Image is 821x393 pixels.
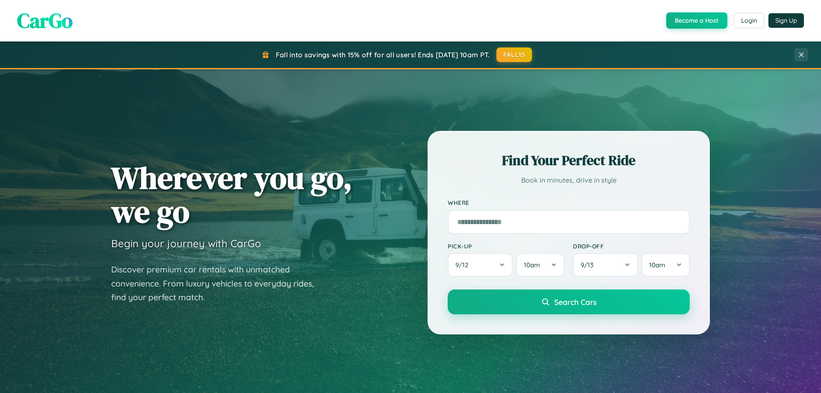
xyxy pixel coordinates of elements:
[734,13,764,28] button: Login
[448,151,690,170] h2: Find Your Perfect Ride
[666,12,727,29] button: Become a Host
[524,261,540,269] span: 10am
[448,242,564,250] label: Pick-up
[448,174,690,186] p: Book in minutes, drive in style
[516,253,564,277] button: 10am
[768,13,804,28] button: Sign Up
[573,253,638,277] button: 9/13
[276,50,490,59] span: Fall into savings with 15% off for all users! Ends [DATE] 10am PT.
[649,261,665,269] span: 10am
[17,6,73,35] span: CarGo
[455,261,473,269] span: 9 / 12
[581,261,598,269] span: 9 / 13
[448,290,690,314] button: Search Cars
[496,47,532,62] button: FALL15
[111,161,352,228] h1: Wherever you go, we go
[111,237,261,250] h3: Begin your journey with CarGo
[111,263,325,304] p: Discover premium car rentals with unmatched convenience. From luxury vehicles to everyday rides, ...
[641,253,690,277] button: 10am
[448,253,513,277] button: 9/12
[448,199,690,207] label: Where
[554,297,597,307] span: Search Cars
[573,242,690,250] label: Drop-off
